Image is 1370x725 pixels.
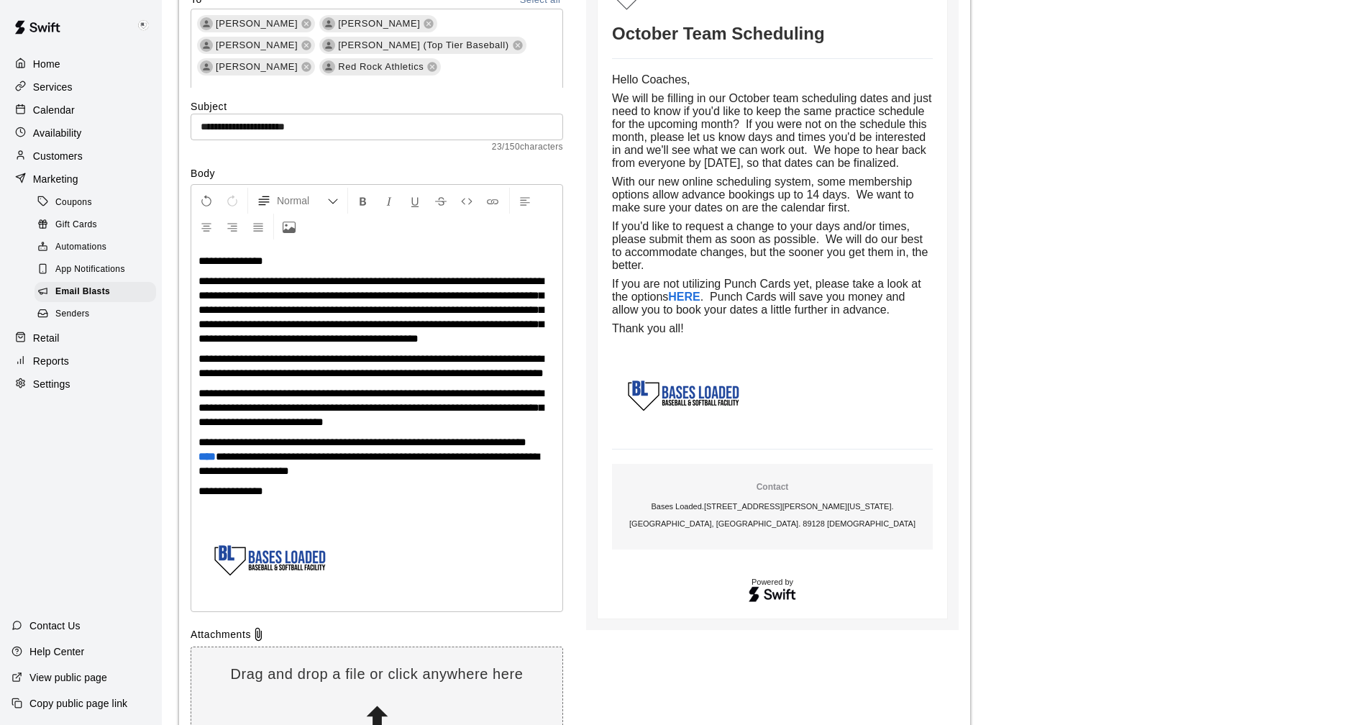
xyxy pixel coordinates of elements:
[12,350,150,372] a: Reports
[322,60,335,73] div: Red Rock Athletics
[351,188,375,214] button: Format Bold
[12,122,150,144] a: Availability
[12,53,150,75] a: Home
[35,214,162,236] a: Gift Cards
[134,17,152,35] img: Keith Brooks
[319,58,441,76] div: Red Rock Athletics
[612,291,908,316] span: . Punch Cards will save you money and allow you to book your dates a little further in advance.
[513,188,537,214] button: Left Align
[29,619,81,633] p: Contact Us
[33,354,69,368] p: Reports
[748,585,797,604] img: Swift logo
[210,60,303,74] span: [PERSON_NAME]
[191,140,563,155] span: 23 / 150 characters
[618,498,927,532] p: Bases Loaded . [STREET_ADDRESS][PERSON_NAME][US_STATE]. [GEOGRAPHIC_DATA], [GEOGRAPHIC_DATA]. 891...
[55,263,125,277] span: App Notifications
[33,331,60,345] p: Retail
[35,215,156,235] div: Gift Cards
[29,696,127,711] p: Copy public page link
[220,214,245,240] button: Right Align
[35,237,162,259] a: Automations
[33,172,78,186] p: Marketing
[403,188,427,214] button: Format Underline
[197,58,315,76] div: [PERSON_NAME]
[210,17,303,31] span: [PERSON_NAME]
[55,307,90,322] span: Senders
[322,39,335,52] div: Patrick Flowers (Top Tier Baseball)
[612,278,924,303] span: If you are not utilizing Punch Cards yet, please take a look at the options
[35,304,162,326] a: Senders
[12,99,150,121] a: Calendar
[668,291,700,303] a: HERE
[55,240,106,255] span: Automations
[191,627,563,642] div: Attachments
[612,578,933,586] p: Powered by
[35,237,156,257] div: Automations
[220,188,245,214] button: Redo
[12,145,150,167] a: Customers
[194,188,219,214] button: Undo
[29,670,107,685] p: View public page
[132,12,162,40] div: Keith Brooks
[612,92,935,169] span: We will be filling in our October team scheduling dates and just need to know if you'd like to ke...
[319,15,437,32] div: [PERSON_NAME]
[12,76,150,98] a: Services
[200,39,213,52] div: David Kheel
[191,99,563,114] label: Subject
[12,373,150,395] a: Settings
[612,73,690,86] span: Hello Coaches,
[332,38,514,53] span: [PERSON_NAME] (Top Tier Baseball)
[197,37,315,54] div: [PERSON_NAME]
[210,38,303,53] span: [PERSON_NAME]
[200,17,213,30] div: Shane Finger
[29,644,84,659] p: Help Center
[33,103,75,117] p: Calendar
[35,191,162,214] a: Coupons
[251,188,344,214] button: Formatting Options
[277,193,327,208] span: Normal
[612,175,917,214] span: With our new online scheduling system, some membership options allow advance bookings up to 14 da...
[200,60,213,73] div: Jess Marchese
[33,80,73,94] p: Services
[246,214,270,240] button: Justify Align
[612,24,933,44] h1: October Team Scheduling
[612,322,684,334] span: Thank you all!
[33,126,82,140] p: Availability
[191,665,562,684] p: Drag and drop a file or click anywhere here
[377,188,401,214] button: Format Italics
[332,60,429,74] span: Red Rock Athletics
[618,481,927,493] p: Contact
[12,327,150,349] a: Retail
[429,188,453,214] button: Format Strikethrough
[322,17,335,30] div: Josh Aguirre
[33,377,70,391] p: Settings
[35,259,162,281] a: App Notifications
[35,193,156,213] div: Coupons
[612,220,931,271] span: If you'd like to request a change to your days and/or times, please submit them as soon as possib...
[35,282,156,302] div: Email Blasts
[480,188,505,214] button: Insert Link
[332,17,426,31] span: [PERSON_NAME]
[277,214,301,240] button: Upload Image
[35,281,162,304] a: Email Blasts
[319,37,526,54] div: [PERSON_NAME] (Top Tier Baseball)
[55,285,110,299] span: Email Blasts
[194,214,219,240] button: Center Align
[12,168,150,190] a: Marketing
[33,149,83,163] p: Customers
[35,304,156,324] div: Senders
[35,260,156,280] div: App Notifications
[55,218,97,232] span: Gift Cards
[455,188,479,214] button: Insert Code
[197,15,315,32] div: [PERSON_NAME]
